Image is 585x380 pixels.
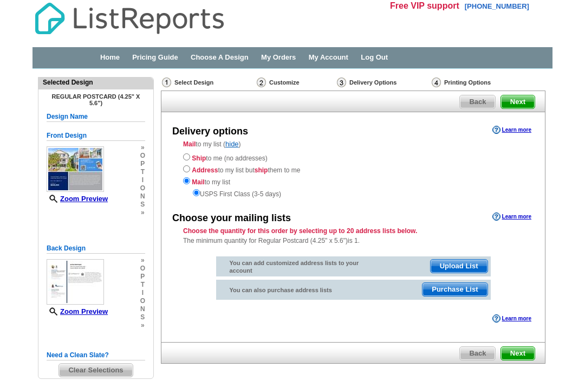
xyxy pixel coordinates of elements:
[140,273,145,281] span: p
[459,95,496,109] a: Back
[337,78,346,87] img: Delivery Options
[47,307,108,315] a: Zoom Preview
[140,313,145,321] span: s
[47,259,104,305] img: small-thumb.jpg
[140,144,145,152] span: »
[255,166,268,174] strong: ship
[192,178,204,186] strong: Mail
[47,195,108,203] a: Zoom Preview
[257,78,266,87] img: Customize
[216,280,373,297] div: You can also purchase address lists
[140,297,145,305] span: o
[431,77,527,88] div: Printing Options
[140,289,145,297] span: i
[459,346,496,360] a: Back
[140,168,145,176] span: t
[501,347,535,360] span: Next
[140,265,145,273] span: o
[161,77,256,91] div: Select Design
[183,227,417,235] strong: Choose the quantity for this order by selecting up to 20 address lists below.
[460,347,495,360] span: Back
[140,192,145,201] span: n
[47,112,145,122] h5: Design Name
[140,152,145,160] span: o
[140,281,145,289] span: t
[161,139,545,199] div: to my list ( )
[183,151,523,199] div: to me (no addresses) to my list but them to me to my list
[172,125,248,139] div: Delivery options
[261,53,296,61] a: My Orders
[361,53,388,61] a: Log Out
[38,78,153,87] div: Selected Design
[225,140,239,148] a: hide
[492,212,531,221] a: Learn more
[47,93,145,106] h4: Regular Postcard (4.25" x 5.6")
[501,95,535,108] span: Next
[47,131,145,141] h5: Front Design
[172,211,291,226] div: Choose your mailing lists
[492,126,531,134] a: Learn more
[47,146,104,192] img: small-thumb.jpg
[256,77,336,88] div: Customize
[191,53,249,61] a: Choose A Design
[422,283,487,296] span: Purchase List
[140,201,145,209] span: s
[132,53,178,61] a: Pricing Guide
[140,209,145,217] span: »
[162,78,171,87] img: Select Design
[492,314,531,323] a: Learn more
[183,187,523,199] div: USPS First Class (3-5 days)
[47,243,145,254] h5: Back Design
[431,260,487,273] span: Upload List
[140,176,145,184] span: i
[183,140,196,148] strong: Mail
[140,256,145,265] span: »
[47,350,145,360] h5: Need a Clean Slate?
[432,78,441,87] img: Printing Options & Summary
[192,154,206,162] strong: Ship
[460,95,495,108] span: Back
[161,226,545,246] div: The minimum quantity for Regular Postcard (4.25" x 5.6")is 1.
[140,160,145,168] span: p
[465,2,529,10] a: [PHONE_NUMBER]
[140,184,145,192] span: o
[100,53,120,61] a: Home
[216,256,373,277] div: You can add customized address lists to your account
[140,305,145,313] span: n
[140,321,145,330] span: »
[192,166,218,174] strong: Address
[336,77,431,91] div: Delivery Options
[59,364,132,377] span: Clear Selections
[390,1,459,10] span: Free VIP support
[309,53,348,61] a: My Account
